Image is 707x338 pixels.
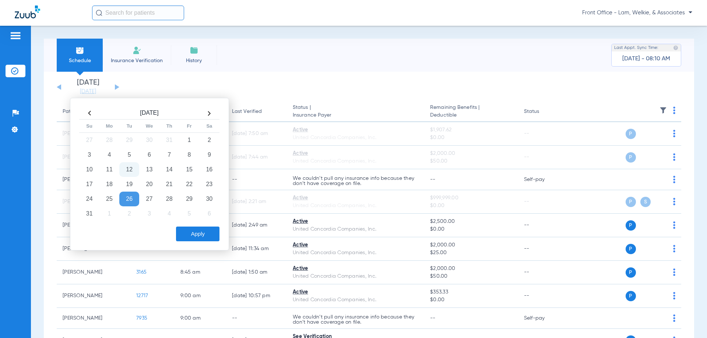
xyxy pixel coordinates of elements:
[226,214,287,237] td: [DATE] 2:49 AM
[226,284,287,308] td: [DATE] 10:57 PM
[108,57,165,64] span: Insurance Verification
[518,146,568,169] td: --
[293,314,418,325] p: We couldn’t pull any insurance info because they don’t have coverage on file.
[424,102,518,122] th: Remaining Benefits |
[57,284,130,308] td: [PERSON_NAME]
[293,265,418,273] div: Active
[293,157,418,165] div: United Concordia Companies, Inc.
[626,220,636,231] span: P
[175,261,226,284] td: 8:45 AM
[136,316,147,321] span: 7935
[430,194,512,202] span: $999,999.00
[626,244,636,254] span: P
[232,108,262,115] div: Last Verified
[176,57,211,64] span: History
[673,45,678,50] img: last sync help info
[136,293,148,298] span: 12717
[430,296,512,304] span: $0.00
[430,249,512,257] span: $25.00
[293,225,418,233] div: United Concordia Companies, Inc.
[175,284,226,308] td: 9:00 AM
[430,111,512,119] span: Deductible
[293,111,418,119] span: Insurance Payer
[673,292,675,299] img: group-dot-blue.svg
[626,129,636,139] span: P
[293,273,418,280] div: United Concordia Companies, Inc.
[63,108,95,115] div: Patient Name
[57,308,130,329] td: [PERSON_NAME]
[430,218,512,225] span: $2,500.00
[673,245,675,252] img: group-dot-blue.svg
[287,102,424,122] th: Status |
[518,102,568,122] th: Status
[430,202,512,210] span: $0.00
[430,288,512,296] span: $353.33
[15,6,40,18] img: Zuub Logo
[136,270,147,275] span: 3165
[430,316,436,321] span: --
[176,227,219,241] button: Apply
[226,122,287,146] td: [DATE] 7:50 AM
[92,6,184,20] input: Search for patients
[518,261,568,284] td: --
[626,152,636,163] span: P
[175,308,226,329] td: 9:00 AM
[518,190,568,214] td: --
[626,291,636,301] span: P
[622,55,670,63] span: [DATE] - 08:10 AM
[226,308,287,329] td: --
[430,225,512,233] span: $0.00
[430,177,436,182] span: --
[57,261,130,284] td: [PERSON_NAME]
[66,88,110,95] a: [DATE]
[670,303,707,338] iframe: Chat Widget
[293,202,418,210] div: United Concordia Companies, Inc.
[10,31,21,40] img: hamburger-icon
[626,197,636,207] span: P
[673,107,675,114] img: group-dot-blue.svg
[673,221,675,229] img: group-dot-blue.svg
[430,265,512,273] span: $2,000.00
[293,296,418,304] div: United Concordia Companies, Inc.
[62,57,97,64] span: Schedule
[430,241,512,249] span: $2,000.00
[226,169,287,190] td: --
[518,214,568,237] td: --
[518,122,568,146] td: --
[99,107,199,120] th: [DATE]
[659,107,667,114] img: filter.svg
[293,288,418,296] div: Active
[190,46,198,55] img: History
[614,44,658,51] span: Last Appt. Sync Time:
[673,198,675,205] img: group-dot-blue.svg
[226,237,287,261] td: [DATE] 11:34 AM
[673,153,675,161] img: group-dot-blue.svg
[626,267,636,278] span: P
[226,261,287,284] td: [DATE] 1:50 AM
[226,190,287,214] td: [DATE] 2:21 AM
[640,197,651,207] span: S
[518,284,568,308] td: --
[96,10,102,16] img: Search Icon
[673,130,675,137] img: group-dot-blue.svg
[293,150,418,157] div: Active
[518,169,568,190] td: Self-pay
[518,237,568,261] td: --
[293,241,418,249] div: Active
[293,249,418,257] div: United Concordia Companies, Inc.
[66,79,110,95] li: [DATE]
[293,134,418,142] div: United Concordia Companies, Inc.
[582,9,692,17] span: Front Office - Lam, Welkie, & Associates
[430,150,512,157] span: $2,000.00
[518,308,568,329] td: Self-pay
[63,108,124,115] div: Patient Name
[430,157,512,165] span: $50.00
[430,134,512,142] span: $0.00
[75,46,84,55] img: Schedule
[673,176,675,183] img: group-dot-blue.svg
[293,194,418,202] div: Active
[293,218,418,225] div: Active
[430,273,512,280] span: $50.00
[673,268,675,276] img: group-dot-blue.svg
